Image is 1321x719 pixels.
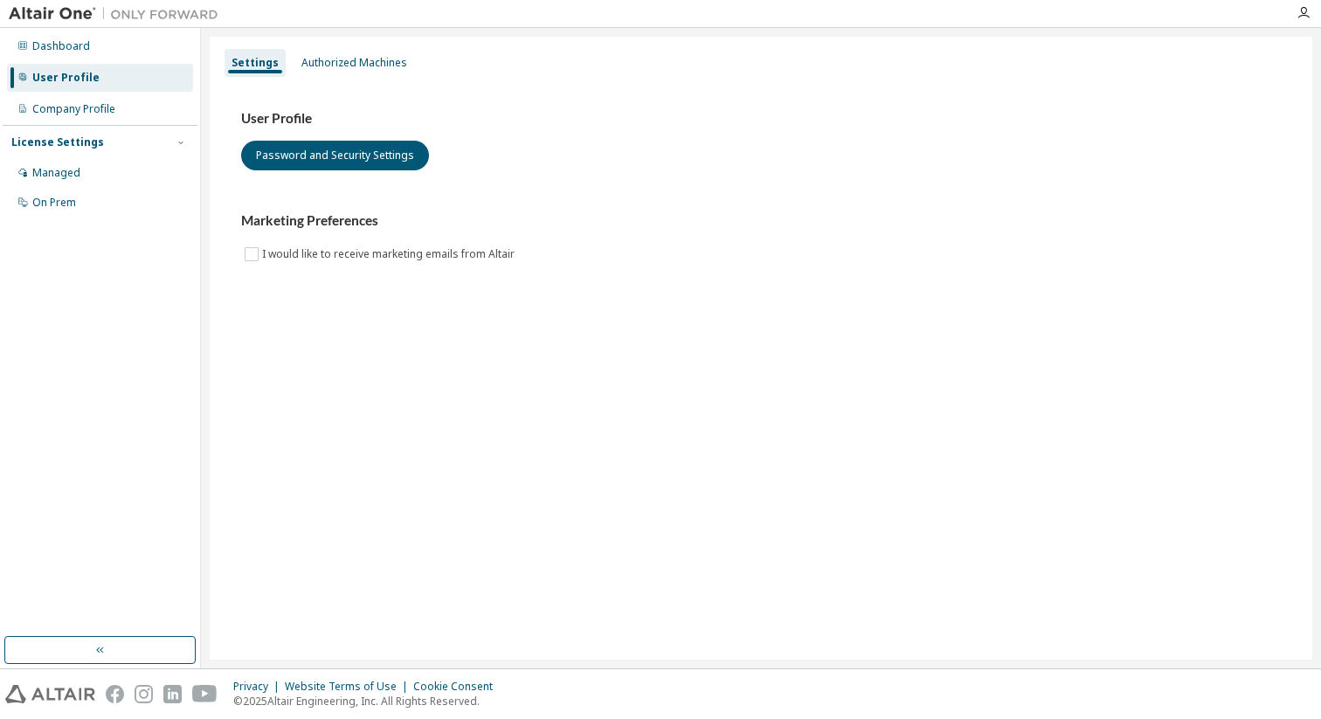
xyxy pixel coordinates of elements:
h3: Marketing Preferences [241,212,1281,230]
label: I would like to receive marketing emails from Altair [262,244,518,265]
img: Altair One [9,5,227,23]
div: Managed [32,166,80,180]
div: Dashboard [32,39,90,53]
img: youtube.svg [192,685,218,703]
img: altair_logo.svg [5,685,95,703]
div: Company Profile [32,102,115,116]
p: © 2025 Altair Engineering, Inc. All Rights Reserved. [233,694,503,709]
div: User Profile [32,71,100,85]
div: Privacy [233,680,285,694]
img: instagram.svg [135,685,153,703]
div: Cookie Consent [413,680,503,694]
img: facebook.svg [106,685,124,703]
div: License Settings [11,135,104,149]
div: Authorized Machines [301,56,407,70]
div: Website Terms of Use [285,680,413,694]
img: linkedin.svg [163,685,182,703]
button: Password and Security Settings [241,141,429,170]
div: Settings [232,56,279,70]
h3: User Profile [241,110,1281,128]
div: On Prem [32,196,76,210]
